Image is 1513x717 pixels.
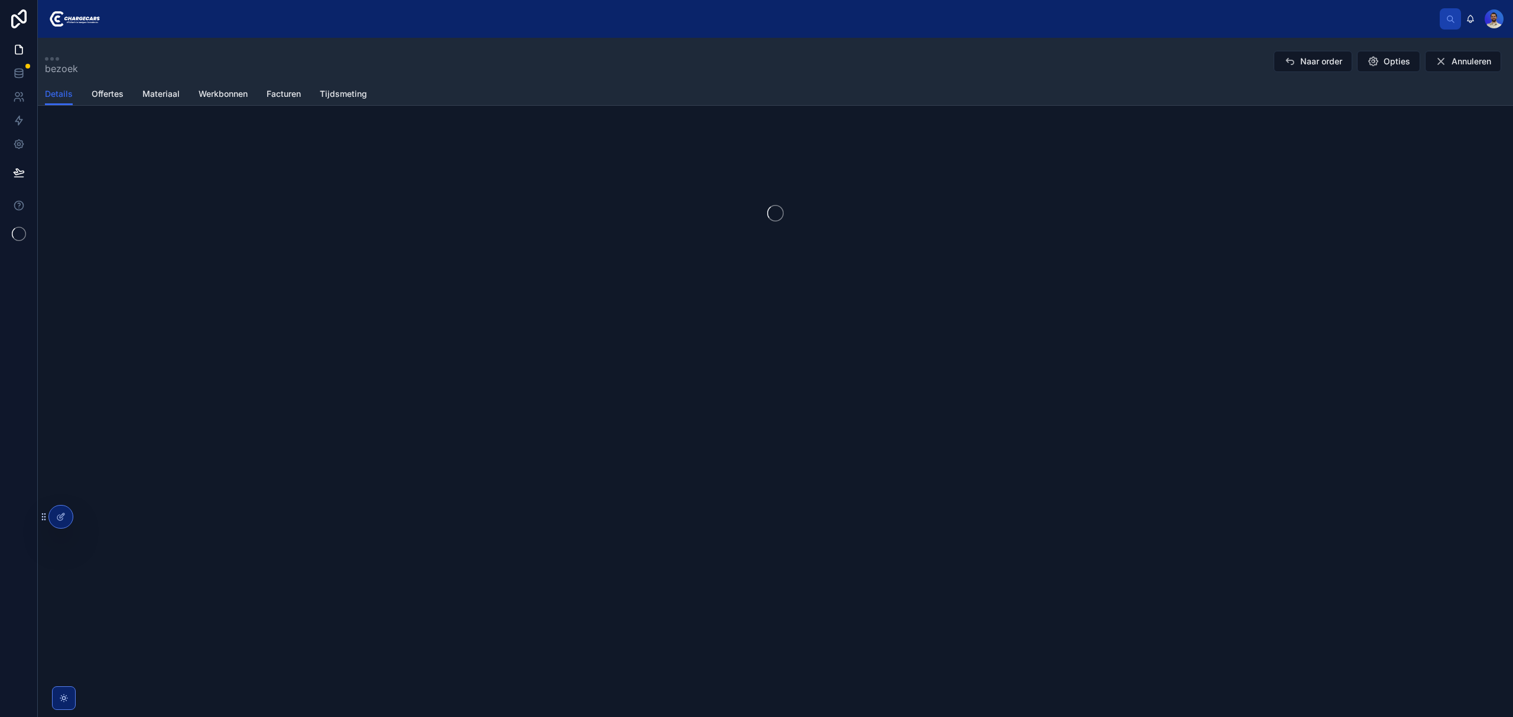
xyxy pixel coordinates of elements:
span: Annuleren [1452,56,1491,67]
span: Werkbonnen [199,88,248,100]
button: Annuleren [1425,51,1501,72]
span: Naar order [1300,56,1342,67]
img: App logo [47,9,100,28]
a: Facturen [267,83,301,107]
span: Opties [1384,56,1410,67]
span: Tijdsmeting [320,88,367,100]
span: Details [45,88,73,100]
a: Werkbonnen [199,83,248,107]
a: Materiaal [142,83,180,107]
button: Naar order [1274,51,1352,72]
a: Details [45,83,73,106]
button: Opties [1357,51,1420,72]
a: Tijdsmeting [320,83,367,107]
span: Facturen [267,88,301,100]
div: scrollable content [109,17,1440,21]
span: Offertes [92,88,124,100]
a: Offertes [92,83,124,107]
span: Materiaal [142,88,180,100]
span: bezoek [45,61,78,76]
